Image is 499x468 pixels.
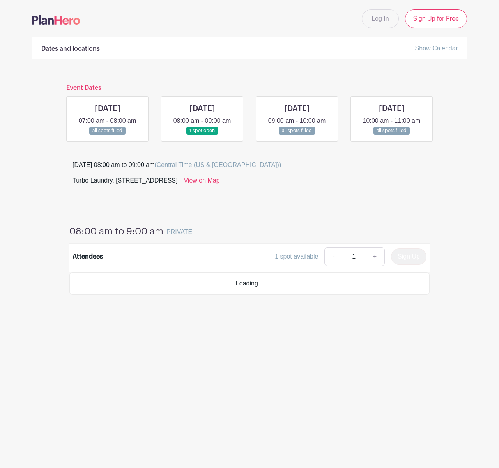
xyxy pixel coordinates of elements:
[69,272,430,295] div: Loading...
[60,84,439,92] h6: Event Dates
[184,176,219,188] a: View on Map
[41,45,100,53] h6: Dates and locations
[73,176,177,188] div: Turbo Laundry, [STREET_ADDRESS]
[365,247,385,266] a: +
[275,252,318,261] div: 1 spot available
[362,9,398,28] a: Log In
[73,160,281,170] div: [DATE] 08:00 am to 09:00 am
[166,229,192,235] span: PRIVATE
[405,9,467,28] a: Sign Up for Free
[415,45,458,51] a: Show Calendar
[69,226,163,237] h4: 08:00 am to 9:00 am
[324,247,342,266] a: -
[154,161,281,168] span: (Central Time (US & [GEOGRAPHIC_DATA]))
[32,15,80,25] img: logo-507f7623f17ff9eddc593b1ce0a138ce2505c220e1c5a4e2b4648c50719b7d32.svg
[73,252,103,261] div: Attendees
